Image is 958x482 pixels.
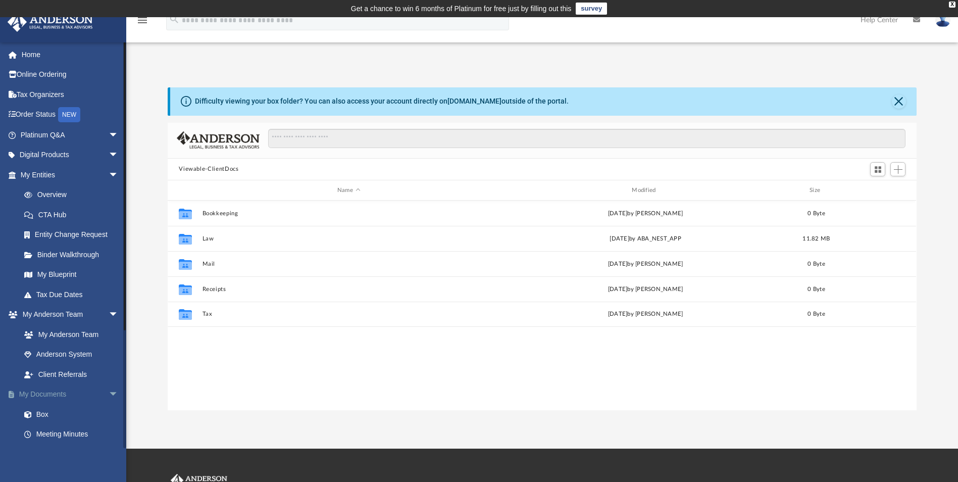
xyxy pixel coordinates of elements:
[14,364,129,384] a: Client Referrals
[808,286,826,292] span: 0 Byte
[14,424,134,445] a: Meeting Minutes
[14,265,129,285] a: My Blueprint
[7,44,134,65] a: Home
[808,211,826,216] span: 0 Byte
[499,260,792,269] div: [DATE] by [PERSON_NAME]
[195,96,569,107] div: Difficulty viewing your box folder? You can also access your account directly on outside of the p...
[803,236,830,242] span: 11.82 MB
[499,234,792,244] div: [DATE] by ABA_NEST_APP
[136,14,148,26] i: menu
[351,3,572,15] div: Get a chance to win 6 months of Platinum for free just by filling out this
[109,145,129,166] span: arrow_drop_down
[808,312,826,317] span: 0 Byte
[172,186,197,195] div: id
[7,125,134,145] a: Platinum Q&Aarrow_drop_down
[14,245,134,265] a: Binder Walkthrough
[841,186,912,195] div: id
[14,185,134,205] a: Overview
[808,261,826,267] span: 0 Byte
[499,209,792,218] div: [DATE] by [PERSON_NAME]
[870,162,885,176] button: Switch to Grid View
[7,105,134,125] a: Order StatusNEW
[14,324,124,345] a: My Anderson Team
[203,311,495,318] button: Tax
[136,19,148,26] a: menu
[499,310,792,319] div: [DATE] by [PERSON_NAME]
[179,165,238,174] button: Viewable-ClientDocs
[499,186,792,195] div: Modified
[14,345,129,365] a: Anderson System
[58,107,80,122] div: NEW
[7,165,134,185] a: My Entitiesarrow_drop_down
[499,285,792,294] div: [DATE] by [PERSON_NAME]
[203,286,495,293] button: Receipts
[796,186,837,195] div: Size
[14,225,134,245] a: Entity Change Request
[949,2,955,8] div: close
[203,261,495,267] button: Mail
[935,13,950,27] img: User Pic
[14,284,134,305] a: Tax Due Dates
[109,384,129,405] span: arrow_drop_down
[268,129,905,148] input: Search files and folders
[14,444,129,464] a: Forms Library
[890,162,905,176] button: Add
[7,145,134,165] a: Digital Productsarrow_drop_down
[202,186,495,195] div: Name
[14,205,134,225] a: CTA Hub
[203,235,495,242] button: Law
[7,84,134,105] a: Tax Organizers
[447,97,501,105] a: [DOMAIN_NAME]
[169,14,180,25] i: search
[576,3,607,15] a: survey
[7,65,134,85] a: Online Ordering
[892,94,906,109] button: Close
[7,384,134,405] a: My Documentsarrow_drop_down
[7,305,129,325] a: My Anderson Teamarrow_drop_down
[168,201,916,410] div: grid
[14,404,129,424] a: Box
[109,305,129,325] span: arrow_drop_down
[5,12,96,32] img: Anderson Advisors Platinum Portal
[109,165,129,185] span: arrow_drop_down
[109,125,129,146] span: arrow_drop_down
[203,210,495,217] button: Bookkeeping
